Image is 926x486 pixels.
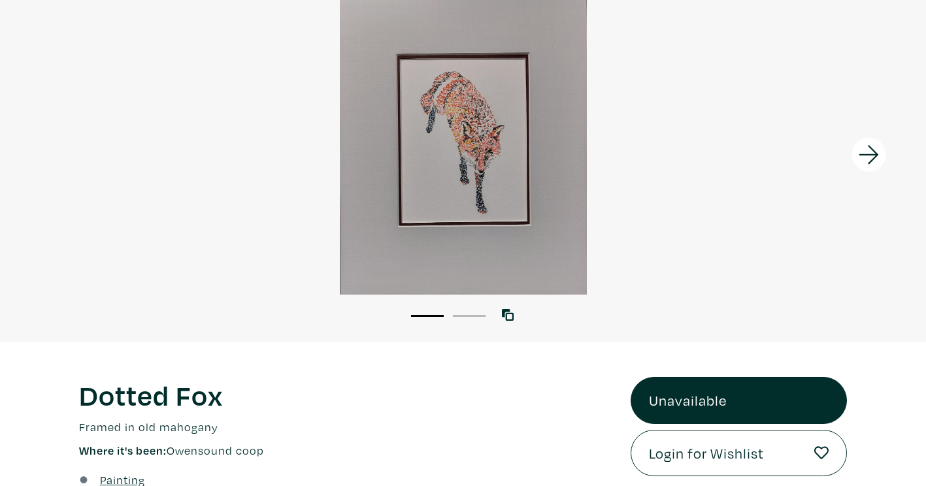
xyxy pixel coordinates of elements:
[631,430,848,477] a: Login for Wishlist
[79,418,611,436] p: Framed in old mahogany
[649,442,764,464] span: Login for Wishlist
[453,315,486,317] button: 2 of 2
[631,377,848,424] a: Unavailable
[411,315,444,317] button: 1 of 2
[79,443,167,458] span: Where it's been:
[79,377,611,412] h1: Dotted Fox
[79,442,611,459] p: Owensound coop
